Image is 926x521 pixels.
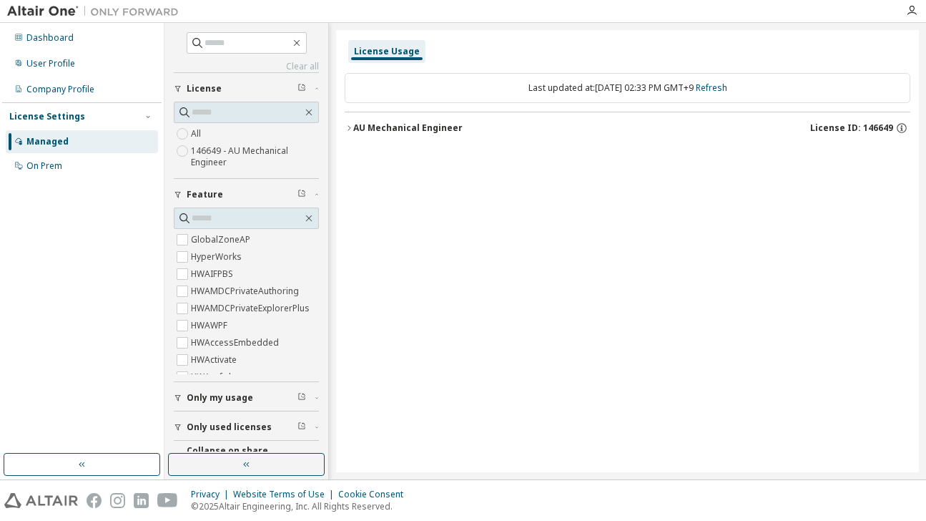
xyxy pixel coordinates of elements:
img: altair_logo.svg [4,493,78,508]
span: License [187,83,222,94]
div: Last updated at: [DATE] 02:33 PM GMT+9 [345,73,910,103]
p: © 2025 Altair Engineering, Inc. All Rights Reserved. [191,500,412,512]
div: License Settings [9,111,85,122]
label: 146649 - AU Mechanical Engineer [191,142,319,171]
div: License Usage [354,46,420,57]
span: Collapse on share string [187,445,297,468]
div: Dashboard [26,32,74,44]
label: HWAcufwh [191,369,237,386]
label: HWActivate [191,351,240,369]
div: Website Terms of Use [233,489,338,500]
span: License ID: 146649 [810,122,893,134]
span: Clear filter [297,83,306,94]
label: HWAIFPBS [191,266,236,283]
button: Only my usage [174,382,319,414]
span: Only used licenses [187,422,272,433]
label: HyperWorks [191,248,245,266]
div: Managed [26,136,69,147]
img: Altair One [7,4,186,19]
span: Feature [187,189,223,200]
div: User Profile [26,58,75,69]
label: HWAMDCPrivateExplorerPlus [191,300,312,317]
label: HWAWPF [191,317,230,334]
button: Feature [174,179,319,210]
img: instagram.svg [110,493,125,508]
div: On Prem [26,160,62,172]
img: youtube.svg [157,493,178,508]
img: linkedin.svg [134,493,149,508]
button: License [174,73,319,104]
label: HWAMDCPrivateAuthoring [191,283,302,300]
div: Privacy [191,489,233,500]
span: Clear filter [297,189,306,200]
span: Clear filter [297,392,306,404]
label: GlobalZoneAP [191,231,253,248]
div: Cookie Consent [338,489,412,500]
a: Clear all [174,61,319,72]
label: All [191,125,204,142]
button: AU Mechanical EngineerLicense ID: 146649 [345,112,910,144]
label: HWAccessEmbedded [191,334,282,351]
span: Clear filter [297,451,306,462]
div: AU Mechanical Engineer [353,122,463,134]
span: Clear filter [297,422,306,433]
span: Only my usage [187,392,253,404]
a: Refresh [696,82,727,94]
button: Only used licenses [174,412,319,443]
div: Company Profile [26,84,94,95]
img: facebook.svg [87,493,102,508]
